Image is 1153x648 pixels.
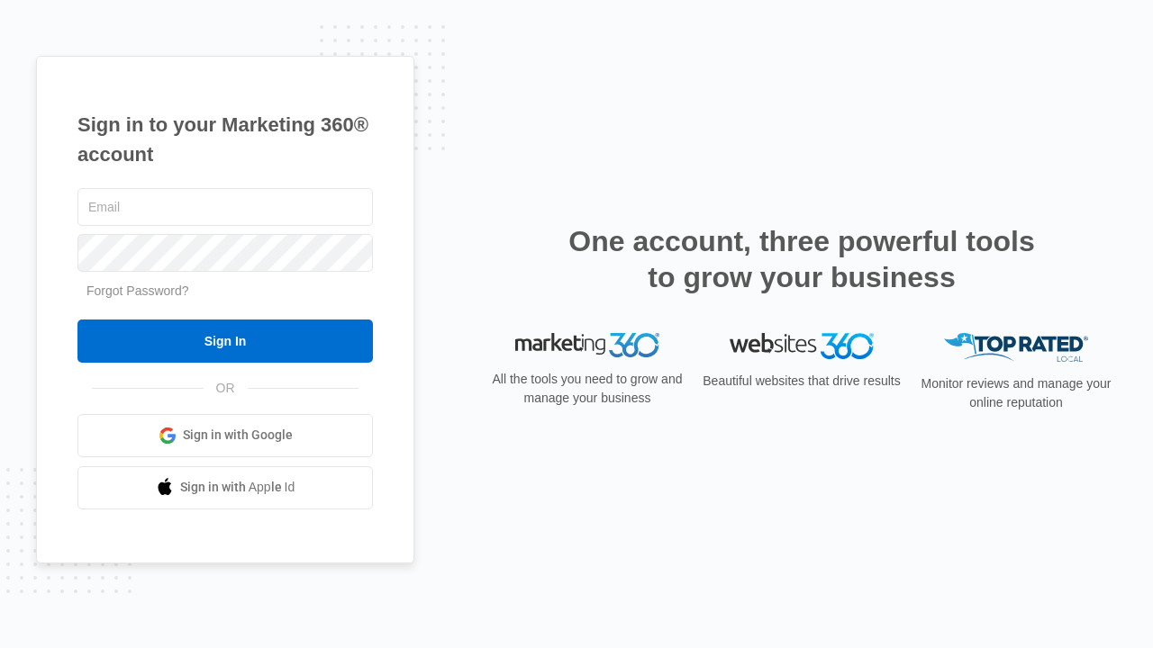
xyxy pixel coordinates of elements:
[77,110,373,169] h1: Sign in to your Marketing 360® account
[77,319,373,363] input: Sign In
[701,372,903,391] p: Beautiful websites that drive results
[944,333,1088,363] img: Top Rated Local
[515,333,659,358] img: Marketing 360
[563,223,1040,295] h2: One account, three powerful tools to grow your business
[77,414,373,457] a: Sign in with Google
[486,370,688,408] p: All the tools you need to grow and manage your business
[204,379,248,398] span: OR
[183,426,293,445] span: Sign in with Google
[86,283,189,298] a: Forgot Password?
[180,478,295,497] span: Sign in with Apple Id
[915,374,1117,412] p: Monitor reviews and manage your online reputation
[730,333,874,359] img: Websites 360
[77,466,373,509] a: Sign in with Apple Id
[77,188,373,226] input: Email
